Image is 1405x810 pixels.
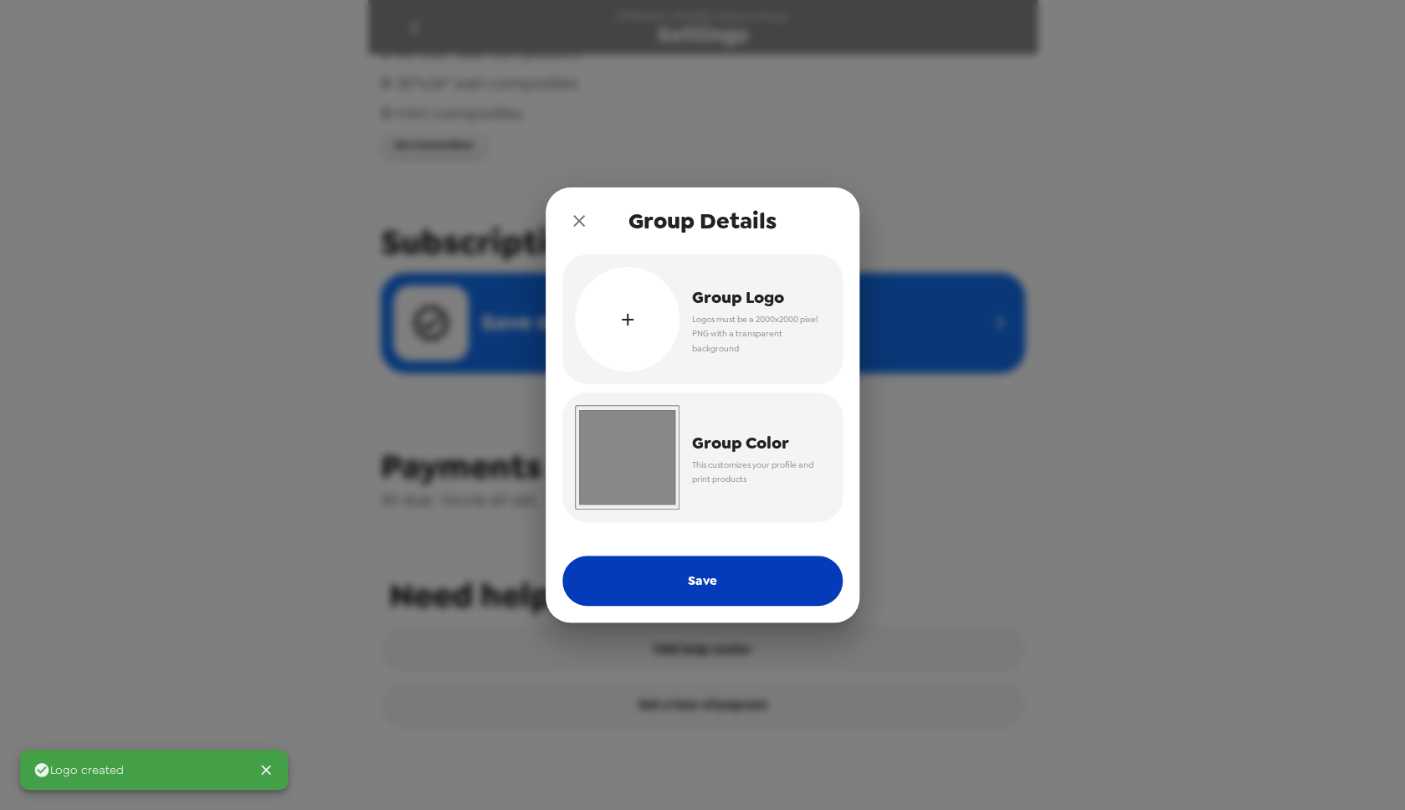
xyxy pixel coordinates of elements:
span: Group Details [628,206,777,236]
button: Close [251,755,281,785]
span: This customizes your profile and print products [692,458,818,487]
button: Group LogoLogos must be a 2000x2000 pixel PNG with a transparent background [562,254,843,384]
span: Logos must be a 2000x2000 pixel PNG with a transparent background [692,312,818,356]
span: Group Logo [692,283,818,312]
button: close [562,204,596,238]
button: Group ColorThis customizes your profile and print products [562,392,843,522]
button: Save [562,556,843,606]
span: Logo created [33,761,124,778]
span: Group Color [692,428,818,458]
